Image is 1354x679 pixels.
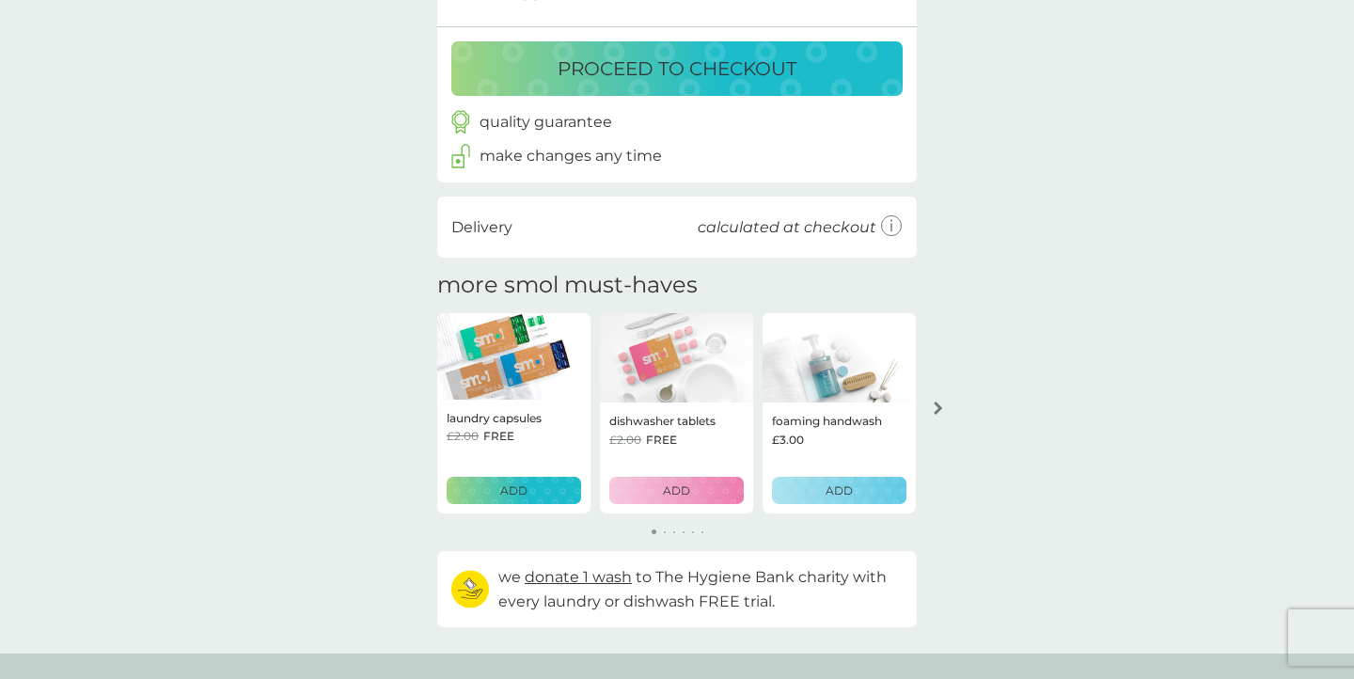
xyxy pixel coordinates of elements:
span: FREE [483,427,514,445]
span: £3.00 [772,431,804,449]
button: ADD [447,477,581,504]
button: ADD [772,477,906,504]
p: ADD [826,482,853,499]
button: ADD [609,477,744,504]
p: proceed to checkout [558,54,796,84]
p: we to The Hygiene Bank charity with every laundry or dishwash FREE trial. [498,565,903,613]
span: £2.00 [447,427,479,445]
p: ADD [663,482,690,499]
p: make changes any time [480,144,662,168]
span: FREE [646,431,677,449]
p: laundry capsules [447,409,542,427]
p: ADD [500,482,527,499]
button: proceed to checkout [451,41,903,96]
p: Delivery [451,215,512,240]
p: calculated at checkout [698,215,876,240]
p: quality guarantee [480,110,612,134]
p: foaming handwash [772,412,882,430]
h2: more smol must-haves [437,272,698,299]
span: donate 1 wash [525,568,632,586]
p: dishwasher tablets [609,412,716,430]
span: £2.00 [609,431,641,449]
